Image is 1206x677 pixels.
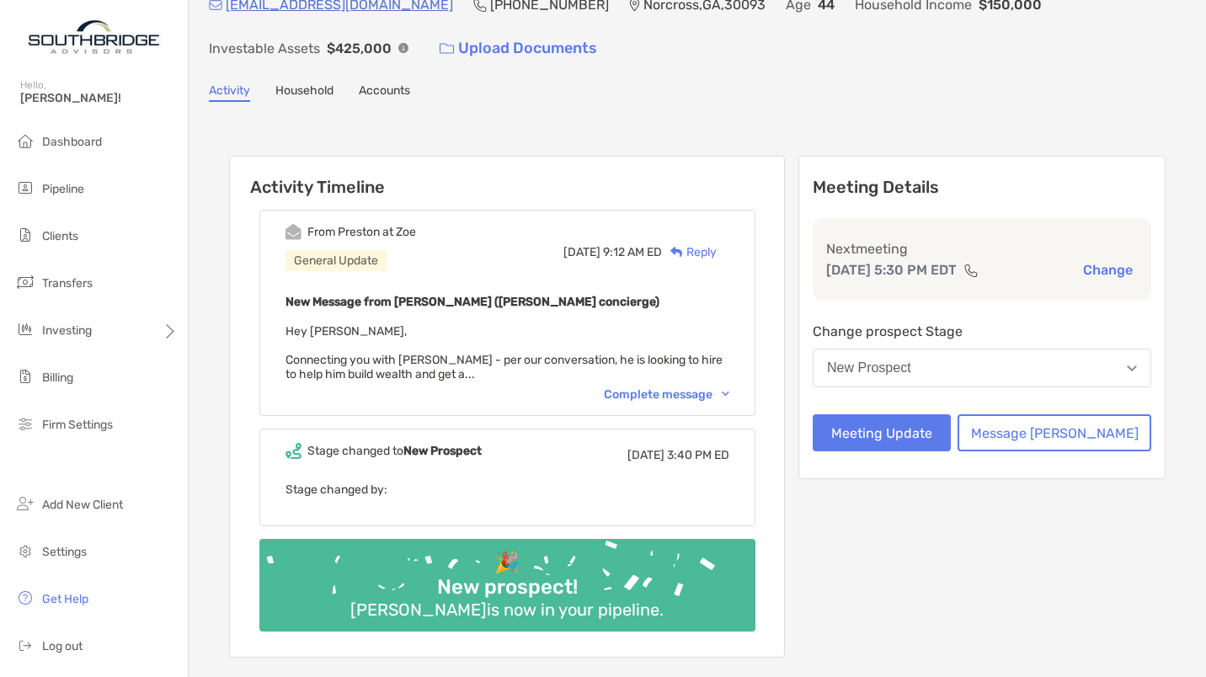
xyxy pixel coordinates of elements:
img: add_new_client icon [15,493,35,514]
img: get-help icon [15,588,35,608]
div: [PERSON_NAME] is now in your pipeline. [344,600,670,620]
span: Dashboard [42,135,102,149]
button: Message [PERSON_NAME] [958,414,1151,451]
span: Get Help [42,592,88,606]
button: Change [1078,261,1138,279]
div: New prospect! [430,575,584,600]
img: Info Icon [398,43,408,53]
p: Meeting Details [813,177,1151,198]
p: Change prospect Stage [813,321,1151,342]
img: logout icon [15,635,35,655]
div: Reply [662,243,717,261]
div: 🎉 [488,551,526,575]
span: Investing [42,323,92,338]
img: Open dropdown arrow [1127,365,1137,371]
a: Upload Documents [429,30,608,67]
button: Meeting Update [813,414,951,451]
p: $425,000 [327,38,392,59]
h6: Activity Timeline [230,157,784,197]
img: settings icon [15,541,35,561]
b: New Prospect [403,444,482,458]
img: transfers icon [15,272,35,292]
img: button icon [440,43,454,55]
a: Accounts [359,83,410,102]
span: Add New Client [42,498,123,512]
img: clients icon [15,225,35,245]
p: Next meeting [826,238,1138,259]
img: investing icon [15,319,35,339]
span: [PERSON_NAME]! [20,91,178,105]
p: Stage changed by: [285,479,729,500]
span: Log out [42,639,83,653]
span: Pipeline [42,182,84,196]
span: 3:40 PM ED [667,448,729,462]
div: Complete message [604,387,729,402]
div: New Prospect [827,360,911,376]
img: communication type [963,264,979,277]
div: General Update [285,250,387,271]
span: Transfers [42,276,93,291]
img: Event icon [285,224,301,240]
span: Settings [42,545,87,559]
span: Clients [42,229,78,243]
img: dashboard icon [15,131,35,151]
img: Reply icon [670,247,683,258]
b: New Message from [PERSON_NAME] ([PERSON_NAME] concierge) [285,295,659,309]
img: pipeline icon [15,178,35,198]
img: Event icon [285,443,301,459]
div: Stage changed to [307,444,482,458]
img: firm-settings icon [15,413,35,434]
img: billing icon [15,366,35,386]
p: Investable Assets [209,38,320,59]
span: Hey [PERSON_NAME], Connecting you with [PERSON_NAME] - per our conversation, he is looking to hir... [285,324,723,381]
img: Confetti [259,539,755,617]
a: Household [275,83,334,102]
img: Chevron icon [722,392,729,397]
button: New Prospect [813,349,1151,387]
p: [DATE] 5:30 PM EDT [826,259,957,280]
span: Billing [42,370,73,385]
span: [DATE] [563,245,600,259]
span: [DATE] [627,448,664,462]
a: Activity [209,83,250,102]
span: 9:12 AM ED [603,245,662,259]
div: From Preston at Zoe [307,225,416,239]
img: Zoe Logo [20,7,168,67]
span: Firm Settings [42,418,113,432]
